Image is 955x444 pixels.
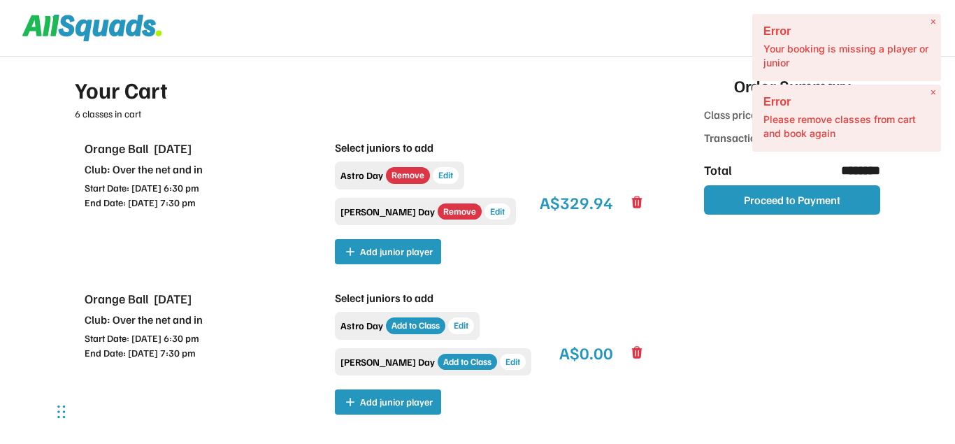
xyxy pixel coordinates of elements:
div: Astro Day [340,168,383,182]
span: × [931,87,936,99]
div: Orange Ball [DATE] [85,289,329,308]
span: Add junior player [360,246,433,257]
button: Add junior player [335,389,441,415]
button: Edit [500,354,526,371]
div: Total [704,161,782,180]
p: Please remove classes from cart and book again [763,113,930,141]
p: Your booking is missing a player or junior [763,42,930,70]
button: Add junior player [335,239,441,264]
button: Edit [448,317,474,334]
div: 6 classes in cart [75,106,654,121]
button: Proceed to Payment [704,185,880,215]
button: Edit [484,203,510,220]
div: Transaction fee [704,129,782,146]
div: Class price [704,106,782,125]
h2: Error [763,96,930,108]
span: Add junior player [360,396,433,408]
button: Remove [438,203,482,220]
div: [PERSON_NAME] Day [340,355,435,369]
div: Order Summary [734,73,851,98]
div: Select juniors to add [335,139,433,156]
button: Remove [386,167,430,184]
div: Start Date: [DATE] 6:30 pm End Date: [DATE] 7:30 pm [85,331,329,360]
div: Start Date: [DATE] 6:30 pm End Date: [DATE] 7:30 pm [85,180,329,210]
div: Orange Ball [DATE] [85,139,329,158]
div: [PERSON_NAME] Day [340,204,435,219]
div: Astro Day [340,318,383,333]
div: Select juniors to add [335,289,433,306]
h2: Error [763,25,930,37]
div: Club: Over the net and in [85,161,329,178]
div: A$329.94 [540,189,613,215]
button: Add to Class [386,317,445,334]
span: × [931,16,936,28]
button: Edit [433,167,459,184]
div: A$0.00 [559,340,613,365]
button: Add to Class [438,354,497,371]
div: Club: Over the net and in [85,311,329,328]
div: Your Cart [75,73,654,106]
